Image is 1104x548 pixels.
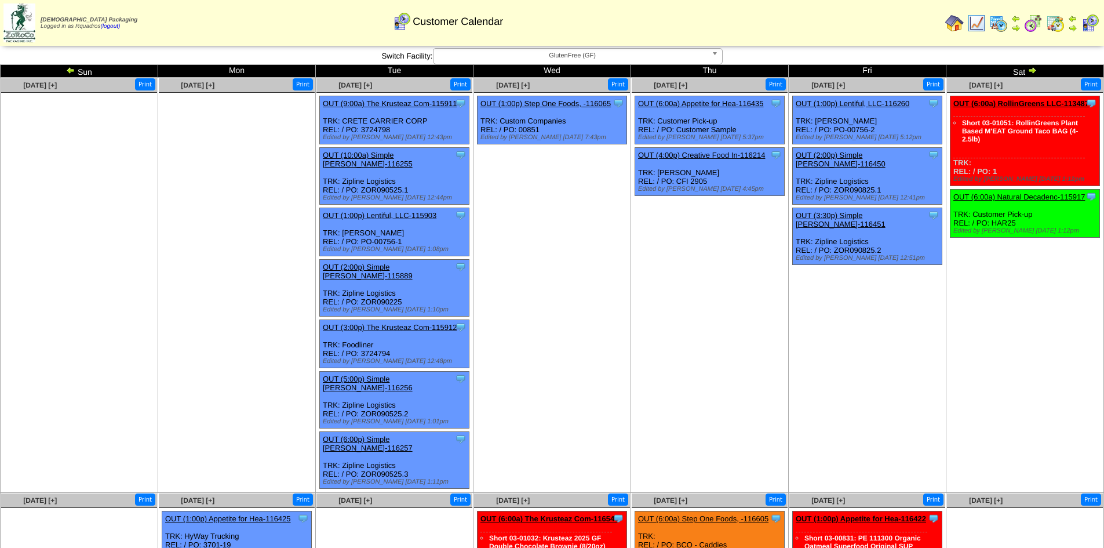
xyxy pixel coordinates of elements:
img: arrowleft.gif [66,66,75,75]
a: OUT (5:00p) Simple [PERSON_NAME]-116256 [323,375,413,392]
div: Edited by [PERSON_NAME] [DATE] 1:10pm [323,306,469,313]
a: [DATE] [+] [181,496,214,505]
img: Tooltip [455,149,467,161]
a: OUT (1:00p) Lentiful, LLC-116260 [796,99,909,108]
span: Customer Calendar [413,16,503,28]
a: [DATE] [+] [496,496,530,505]
img: calendarprod.gif [989,14,1008,32]
a: OUT (6:00p) Simple [PERSON_NAME]-116257 [323,435,413,452]
td: Thu [631,65,789,78]
a: OUT (1:00p) Step One Foods, -116065 [480,99,611,108]
a: [DATE] [+] [654,81,687,89]
img: calendarcustomer.gif [392,12,411,31]
a: OUT (6:00a) The Krusteaz Com-116547 [480,514,618,523]
img: Tooltip [770,513,782,524]
a: OUT (1:00p) Appetite for Hea-116422 [796,514,926,523]
div: TRK: [PERSON_NAME] REL: / PO: PO-00756-2 [793,96,942,144]
img: Tooltip [455,97,467,109]
div: TRK: Zipline Logistics REL: / PO: ZOR090825.1 [793,148,942,205]
a: [DATE] [+] [811,81,845,89]
div: Edited by [PERSON_NAME] [DATE] 1:08pm [323,246,469,253]
img: Tooltip [1085,97,1097,109]
a: [DATE] [+] [969,496,1003,505]
img: arrowleft.gif [1068,14,1077,23]
div: TRK: Zipline Logistics REL: / PO: ZOR090525.2 [320,372,469,429]
div: Edited by [PERSON_NAME] [DATE] 1:12pm [953,227,1099,234]
a: [DATE] [+] [969,81,1003,89]
button: Print [1081,78,1101,90]
td: Sun [1,65,158,78]
div: TRK: Customer Pick-up REL: / PO: HAR25 [950,190,1100,238]
div: Edited by [PERSON_NAME] [DATE] 4:45pm [638,186,784,193]
a: OUT (6:00a) Step One Foods, -116605 [638,514,768,523]
a: OUT (6:00a) Natural Decadenc-115917 [953,193,1085,201]
span: Logged in as Rquadros [41,17,137,30]
img: Tooltip [770,149,782,161]
span: [DATE] [+] [338,496,372,505]
div: Edited by [PERSON_NAME] [DATE] 5:12pm [796,134,942,141]
td: Tue [316,65,473,78]
a: [DATE] [+] [654,496,687,505]
button: Print [293,493,313,506]
img: Tooltip [1085,191,1097,202]
a: [DATE] [+] [496,81,530,89]
img: calendarcustomer.gif [1081,14,1099,32]
img: arrowleft.gif [1011,14,1021,23]
div: Edited by [PERSON_NAME] [DATE] 1:01pm [323,418,469,425]
a: OUT (3:30p) Simple [PERSON_NAME]-116451 [796,211,886,228]
a: OUT (1:00p) Appetite for Hea-116425 [165,514,291,523]
div: TRK: [PERSON_NAME] REL: / PO: CFI 2905 [635,148,785,196]
a: OUT (1:00p) Lentiful, LLC-115903 [323,211,436,220]
a: OUT (4:00p) Creative Food In-116214 [638,151,765,159]
a: [DATE] [+] [23,496,57,505]
a: (logout) [100,23,120,30]
div: TRK: [PERSON_NAME] REL: / PO: PO-00756-1 [320,208,469,256]
img: Tooltip [613,97,624,109]
span: [DATE] [+] [338,81,372,89]
img: Tooltip [613,513,624,524]
a: OUT (2:00p) Simple [PERSON_NAME]-115889 [323,263,413,280]
img: arrowright.gif [1011,23,1021,32]
a: [DATE] [+] [23,81,57,89]
img: Tooltip [770,97,782,109]
a: OUT (6:00a) Appetite for Hea-116435 [638,99,764,108]
a: OUT (2:00p) Simple [PERSON_NAME]-116450 [796,151,886,168]
a: OUT (9:00a) The Krusteaz Com-115911 [323,99,457,108]
img: Tooltip [928,513,939,524]
button: Print [450,493,471,506]
img: Tooltip [455,373,467,384]
button: Print [608,493,628,506]
img: home.gif [945,14,964,32]
div: Edited by [PERSON_NAME] [DATE] 12:43pm [323,134,469,141]
a: OUT (10:00a) Simple [PERSON_NAME]-116255 [323,151,413,168]
img: Tooltip [928,97,939,109]
div: Edited by [PERSON_NAME] [DATE] 12:41pm [796,194,942,201]
div: TRK: Zipline Logistics REL: / PO: ZOR090825.2 [793,208,942,265]
div: TRK: Foodliner REL: / PO: 3724794 [320,320,469,368]
div: TRK: Custom Companies REL: / PO: 00851 [478,96,627,144]
img: arrowright.gif [1028,66,1037,75]
img: Tooltip [297,513,309,524]
img: calendarinout.gif [1046,14,1065,32]
div: TRK: Zipline Logistics REL: / PO: ZOR090525.1 [320,148,469,205]
button: Print [923,493,943,506]
button: Print [766,493,786,506]
div: TRK: Zipline Logistics REL: / PO: ZOR090525.3 [320,432,469,489]
div: TRK: Zipline Logistics REL: / PO: ZOR090225 [320,260,469,317]
img: Tooltip [928,149,939,161]
div: Edited by [PERSON_NAME] [DATE] 1:12pm [953,176,1099,183]
button: Print [450,78,471,90]
a: OUT (3:00p) The Krusteaz Com-115912 [323,323,457,332]
span: [DATE] [+] [811,496,845,505]
img: Tooltip [455,261,467,273]
img: Tooltip [455,209,467,221]
img: Tooltip [455,321,467,333]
